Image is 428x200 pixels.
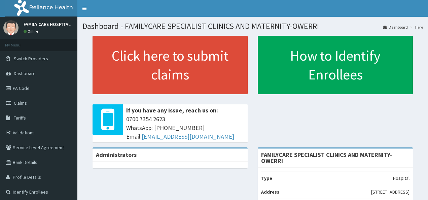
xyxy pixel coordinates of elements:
span: Claims [14,100,27,106]
a: How to Identify Enrollees [258,36,413,94]
a: Dashboard [383,24,408,30]
a: Click here to submit claims [93,36,248,94]
p: [STREET_ADDRESS] [371,189,409,195]
b: Type [261,175,272,181]
a: [EMAIL_ADDRESS][DOMAIN_NAME] [142,133,234,140]
h1: Dashboard - FAMILYCARE SPECIALIST CLINICS AND MATERNITY-OWERRI [82,22,423,31]
p: Hospital [393,175,409,181]
span: Dashboard [14,70,36,76]
p: FAMILY CARE HOSPITAL [24,22,71,27]
img: User Image [3,20,19,35]
strong: FAMILYCARE SPECIALIST CLINICS AND MATERNITY-OWERRI [261,151,392,165]
b: Administrators [96,151,137,159]
b: If you have any issue, reach us on: [126,106,218,114]
span: Tariffs [14,115,26,121]
a: Online [24,29,40,34]
li: Here [408,24,423,30]
b: Address [261,189,279,195]
span: 0700 7354 2623 WhatsApp: [PHONE_NUMBER] Email: [126,115,244,141]
span: Switch Providers [14,56,48,62]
